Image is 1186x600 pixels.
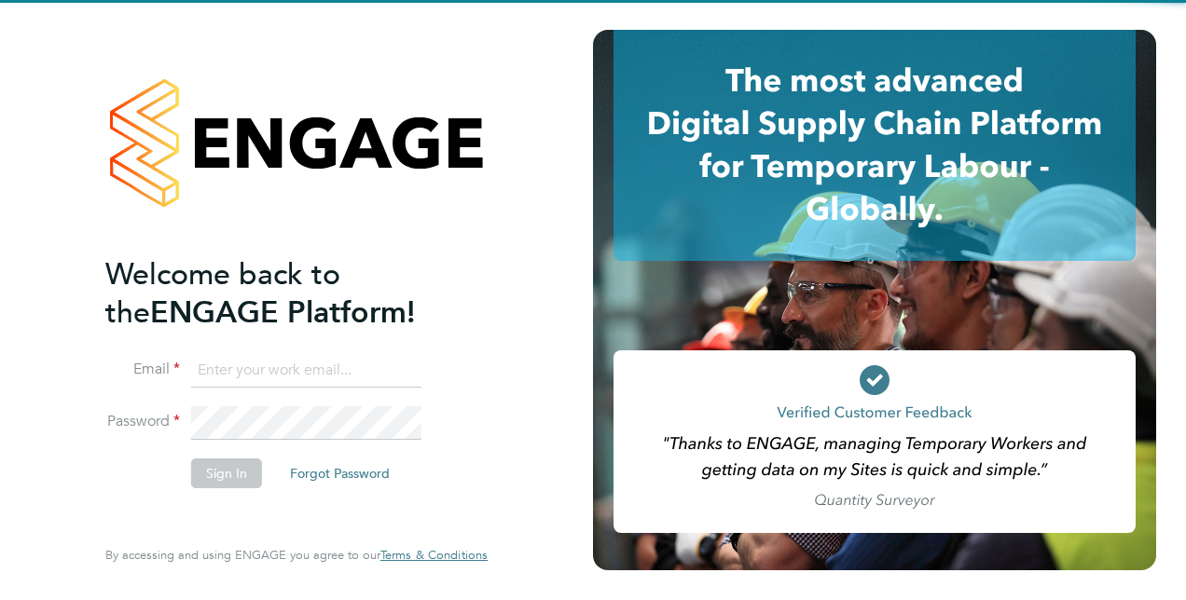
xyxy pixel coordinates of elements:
[380,548,488,563] a: Terms & Conditions
[105,256,340,331] span: Welcome back to the
[105,547,488,563] span: By accessing and using ENGAGE you agree to our
[191,354,421,388] input: Enter your work email...
[105,360,180,379] label: Email
[275,458,405,488] button: Forgot Password
[191,458,262,488] button: Sign In
[105,255,469,332] h2: ENGAGE Platform!
[380,547,488,563] span: Terms & Conditions
[105,412,180,431] label: Password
